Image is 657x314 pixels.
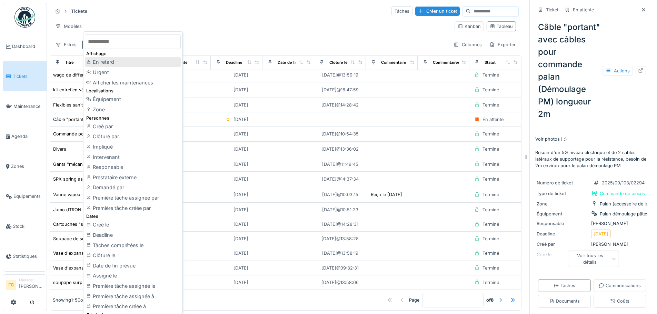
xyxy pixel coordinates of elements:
span: Maintenance [13,103,44,110]
div: Commentaire final [381,60,415,65]
div: Filtres [52,40,80,50]
div: Terminé [482,102,499,108]
div: Soupape de supression pour circuit eau chaude PPC (local au 1er à coté du refectoire) - IN 1", OU... [53,235,309,242]
div: Vase d'expansion pour circuit de chauffe PPC (dans le local au 1er à coté du refectoire) [53,250,237,256]
div: Deadline [537,231,588,237]
div: [DATE] [233,87,248,93]
div: Divers [53,146,66,152]
div: wago de different format [53,72,106,78]
div: Terminé [482,191,499,198]
div: [DATE] [233,279,248,286]
div: Vanne vapeur TOR pour laveuse de bassines [53,191,148,198]
div: En retard [85,57,181,67]
div: Première tâche assignée par [85,193,181,203]
div: Terminé [482,161,499,168]
div: Commande de pièces [600,190,645,197]
div: [DATE] @ 10:03:15 [322,191,358,198]
div: Cartouches "silicone" SOUDAL Fix ALL Crystal transparent [53,221,177,227]
span: Tickets [13,73,44,80]
div: Gants "mécano classique" taille 8 + 9 + anti-coupure taille 9 [53,161,179,168]
div: [DATE] [594,231,608,237]
div: Localisations [85,88,181,94]
div: [DATE] [233,250,248,256]
div: Ticket [546,7,558,13]
div: Modèles [52,21,85,31]
div: Terminé [482,146,499,152]
div: [DATE] [233,116,248,123]
div: Responsable [537,220,588,227]
div: Tâches [391,6,412,16]
div: Personnes [85,115,181,121]
div: Communications [599,282,641,289]
div: Flexibles sanitaires tressés inox 1/2" : 2x80cm (M/F) [53,102,164,108]
span: Équipements [13,193,44,200]
div: Deadline [85,230,181,240]
div: Titre [65,60,74,65]
div: Clôturé par [85,131,181,142]
div: Terminé [482,176,499,182]
div: [PERSON_NAME] [537,241,647,247]
div: [DATE] @ 10:54:35 [321,131,359,137]
div: [DATE] [233,265,248,271]
div: [DATE] [233,191,248,198]
div: [DATE] @ 13:58:28 [321,235,359,242]
div: [DATE] @ 16:47:59 [322,87,359,93]
div: Urgent [85,67,181,78]
div: En attente [482,116,504,123]
div: Intervenant [85,152,181,162]
span: Dashboard [12,43,44,50]
div: Créé par [85,121,181,132]
span: Statistiques [13,253,44,260]
div: Date de fin prévue [85,261,181,271]
div: Tâches complétées le [85,240,181,251]
div: Affichage [85,50,181,57]
div: Page [409,297,419,303]
div: Commentaires de clôture des tâches [433,60,502,65]
img: Badge_color-CXgf-gQk.svg [14,7,35,28]
strong: Tickets [68,8,90,14]
li: [PERSON_NAME] [19,277,44,292]
div: Demandé par [85,182,181,193]
div: En attente [573,7,594,13]
div: [DATE] @ 11:49:45 [322,161,358,168]
div: Tableau [490,23,513,30]
li: FB [6,280,16,290]
div: [DATE] [233,161,248,168]
p: Voir photos ! :) Besoin d'un 5G niveau électrique et de 2 cables latéraux de supportage pour la r... [535,136,649,169]
div: [DATE] @ 14:28:42 [321,102,359,108]
span: Agenda [11,133,44,140]
div: Zone [85,104,181,115]
div: [DATE] @ 14:37:34 [322,176,359,182]
div: Terminé [482,72,499,78]
div: Documents [549,298,580,304]
div: Voir tous les détails [568,251,619,267]
div: [PERSON_NAME] [537,220,647,227]
div: Date de fin prévue [278,60,312,65]
div: [DATE] @ 10:51:23 [322,206,358,213]
div: [DATE] [233,102,248,108]
div: [DATE] @ 13:58:19 [322,250,358,256]
div: Manager [19,277,44,283]
div: Créer un ticket [415,7,460,16]
span: Stock [13,223,44,230]
div: soupape surpression 4 bars 1/2" , refs voir photos (pour grouppe chauffe CIP RL) [53,279,227,286]
div: Terminé [482,87,499,93]
div: Assigné le [85,271,181,281]
div: [DATE] [233,221,248,227]
div: Terminé [482,279,499,286]
div: SPX spring assembly set 25 [53,176,112,182]
div: Exporter [486,40,519,50]
div: Première tâche créée à [85,301,181,312]
div: Actions [603,66,633,76]
div: [DATE] [233,206,248,213]
div: Kanban [458,23,481,30]
div: Coûts [610,298,629,304]
div: Commande pour palan (démouleuse PM) - Schneider Electric Harmony XACA2713 (AU + BP haut + BP bas) [53,131,279,137]
div: [DATE] [233,131,248,137]
div: [DATE] [233,235,248,242]
strong: of 8 [486,297,494,303]
div: Créé par [537,241,588,247]
div: Terminé [482,131,499,137]
div: Colonnes [450,40,485,50]
div: Vase d'expansion INOX 3/4" pour circuit eau chauffe CIP RL [53,265,180,271]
